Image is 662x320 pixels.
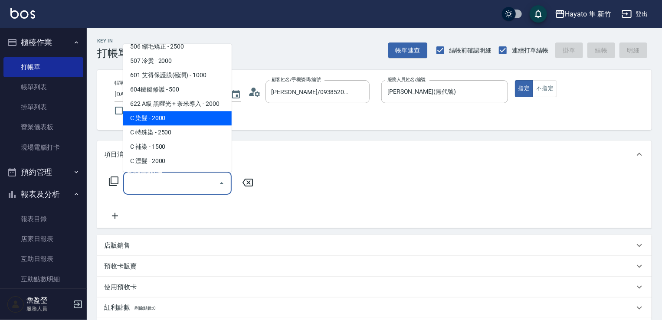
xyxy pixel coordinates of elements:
div: 紅利點數剩餘點數: 0 [97,297,652,318]
p: 服務人員 [26,305,71,313]
a: 店家日報表 [3,229,83,249]
div: 項目消費 [97,140,652,168]
span: C 漂髮 - 2000 [123,154,232,168]
button: 預約管理 [3,161,83,183]
button: 帳單速查 [388,42,427,59]
span: 601 艾得保護膜(極潤) - 1000 [123,68,232,82]
h3: 打帳單 [97,47,128,59]
button: 報表及分析 [3,183,83,206]
h5: 詹盈瑩 [26,296,71,305]
button: Hayato 隼 新竹 [551,5,615,23]
label: 顧客姓名/手機號碼/編號 [272,76,321,83]
span: C 特殊染 - 2500 [123,125,232,140]
img: Person [7,296,24,313]
a: 現場電腦打卡 [3,137,83,157]
button: 不指定 [533,80,557,97]
button: Choose date, selected date is 2025-09-23 [226,84,246,105]
label: 帳單日期 [115,80,133,86]
h2: Key In [97,38,128,44]
p: 預收卡販賣 [104,262,137,271]
p: 店販銷售 [104,241,130,250]
button: 指定 [515,80,534,97]
span: 622 A級 黑曜光 + 奈米導入 - 2000 [123,97,232,111]
img: Logo [10,8,35,19]
p: 項目消費 [104,150,130,159]
button: 登出 [618,6,652,22]
span: 剩餘點數: 0 [134,306,156,310]
span: C 補染 - 1500 [123,140,232,154]
span: 507 冷燙 - 2000 [123,54,232,68]
input: YYYY/MM/DD hh:mm [115,87,222,101]
div: 使用預收卡 [97,277,652,297]
label: 服務人員姓名/編號 [387,76,426,83]
button: save [530,5,547,23]
span: C 染髮 - 2000 [123,111,232,125]
a: 帳單列表 [3,77,83,97]
div: Hayato 隼 新竹 [565,9,611,20]
div: 預收卡販賣 [97,256,652,277]
a: 掛單列表 [3,97,83,117]
span: 506 縮毛矯正 - 2500 [123,39,232,54]
a: 互助日報表 [3,249,83,269]
a: 打帳單 [3,57,83,77]
p: 紅利點數 [104,303,156,313]
button: 櫃檯作業 [3,31,83,54]
a: 互助點數明細 [3,269,83,289]
p: 使用預收卡 [104,283,137,292]
span: 結帳前確認明細 [449,46,492,55]
span: 連續打單結帳 [512,46,548,55]
a: 營業儀表板 [3,117,83,137]
a: 報表目錄 [3,209,83,229]
button: Close [215,176,229,190]
span: 604鏈鍵修護 - 500 [123,82,232,97]
div: 店販銷售 [97,235,652,256]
